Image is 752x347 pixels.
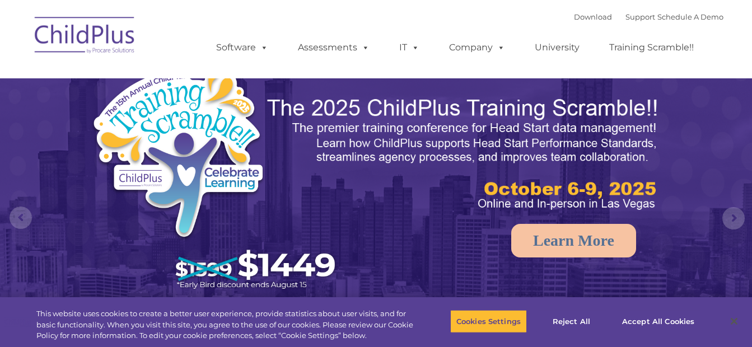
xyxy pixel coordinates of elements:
[29,9,141,65] img: ChildPlus by Procare Solutions
[388,36,431,59] a: IT
[616,310,700,333] button: Accept All Cookies
[450,310,527,333] button: Cookies Settings
[722,309,746,334] button: Close
[36,308,414,341] div: This website uses cookies to create a better user experience, provide statistics about user visit...
[574,12,612,21] a: Download
[536,310,606,333] button: Reject All
[598,36,705,59] a: Training Scramble!!
[574,12,723,21] font: |
[511,224,636,257] a: Learn More
[287,36,381,59] a: Assessments
[438,36,516,59] a: Company
[625,12,655,21] a: Support
[205,36,279,59] a: Software
[524,36,591,59] a: University
[657,12,723,21] a: Schedule A Demo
